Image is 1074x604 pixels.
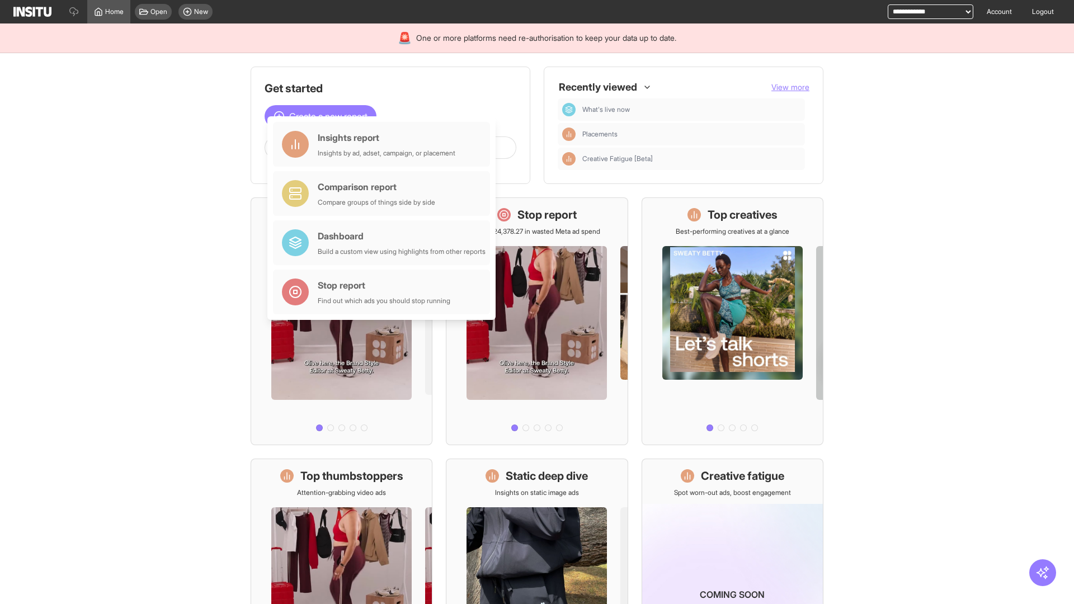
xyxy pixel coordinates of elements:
[194,7,208,16] span: New
[318,229,486,243] div: Dashboard
[318,131,455,144] div: Insights report
[582,154,800,163] span: Creative Fatigue [Beta]
[300,468,403,484] h1: Top thumbstoppers
[517,207,577,223] h1: Stop report
[676,227,789,236] p: Best-performing creatives at a glance
[297,488,386,497] p: Attention-grabbing video ads
[771,82,809,93] button: View more
[582,130,800,139] span: Placements
[318,279,450,292] div: Stop report
[473,227,600,236] p: Save £24,378.27 in wasted Meta ad spend
[562,103,576,116] div: Dashboard
[708,207,778,223] h1: Top creatives
[318,198,435,207] div: Compare groups of things side by side
[398,30,412,46] div: 🚨
[150,7,167,16] span: Open
[416,32,676,44] span: One or more platforms need re-authorisation to keep your data up to date.
[582,105,630,114] span: What's live now
[506,468,588,484] h1: Static deep dive
[318,247,486,256] div: Build a custom view using highlights from other reports
[318,149,455,158] div: Insights by ad, adset, campaign, or placement
[265,105,376,128] button: Create a new report
[562,152,576,166] div: Insights
[495,488,579,497] p: Insights on static image ads
[446,197,628,445] a: Stop reportSave £24,378.27 in wasted Meta ad spend
[251,197,432,445] a: What's live nowSee all active ads instantly
[289,110,368,123] span: Create a new report
[642,197,823,445] a: Top creativesBest-performing creatives at a glance
[562,128,576,141] div: Insights
[582,130,618,139] span: Placements
[318,296,450,305] div: Find out which ads you should stop running
[582,154,653,163] span: Creative Fatigue [Beta]
[105,7,124,16] span: Home
[318,180,435,194] div: Comparison report
[771,82,809,92] span: View more
[13,7,51,17] img: Logo
[265,81,516,96] h1: Get started
[582,105,800,114] span: What's live now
